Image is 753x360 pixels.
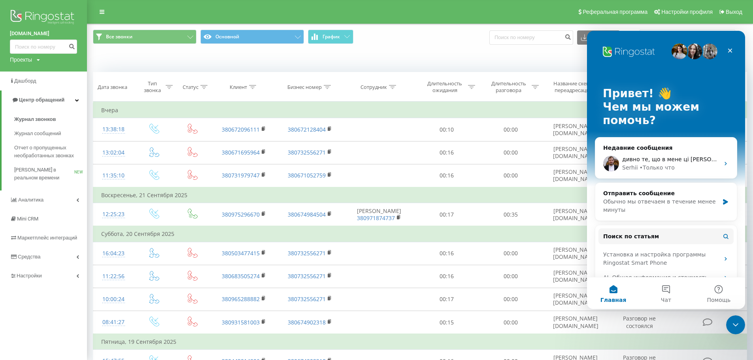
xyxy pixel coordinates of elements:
[16,167,132,183] div: Обычно мы отвечаем в течение менее минуты
[542,203,609,226] td: [PERSON_NAME] [DOMAIN_NAME]
[16,243,132,251] div: AI. Общая информация и стоимость
[222,319,260,326] a: 380931581003
[222,126,260,133] a: 380672096111
[11,217,147,239] div: Установка и настройка программы Ringostat Smart Phone
[583,9,647,15] span: Реферальная программа
[17,216,38,222] span: Mini CRM
[726,315,745,334] iframe: Intercom live chat
[17,235,77,241] span: Маркетплейс интеграций
[323,34,340,40] span: График
[16,202,72,210] span: Поиск по статьям
[74,266,84,272] span: Чат
[14,130,61,138] span: Журнал сообщений
[14,166,74,182] span: [PERSON_NAME] в реальном времени
[10,56,32,64] div: Проекты
[288,211,326,218] a: 380674984504
[10,8,77,28] img: Ringostat logo
[14,163,87,185] a: [PERSON_NAME] в реальном времениNEW
[487,80,530,94] div: Длительность разговора
[623,315,656,329] span: Разговор не состоялся
[357,214,395,222] a: 380971874737
[101,292,126,307] div: 10:00:24
[542,164,609,187] td: [PERSON_NAME] [DOMAIN_NAME]
[93,30,196,44] button: Все звонки
[93,226,747,242] td: Суббота, 20 Сентября 2025
[542,288,609,311] td: [PERSON_NAME] [DOMAIN_NAME]
[479,203,542,226] td: 00:35
[661,9,713,15] span: Настройки профиля
[19,97,64,103] span: Центр обращений
[101,246,126,261] div: 16:04:23
[542,265,609,288] td: [PERSON_NAME] [DOMAIN_NAME]
[288,319,326,326] a: 380674902318
[415,311,478,334] td: 00:15
[101,145,126,160] div: 13:02:04
[8,152,150,190] div: Отправить сообщениеОбычно мы отвечаем в течение менее минуты
[553,80,595,94] div: Название схемы переадресации
[10,30,77,38] a: [DOMAIN_NAME]
[35,133,51,141] div: Serhii
[222,249,260,257] a: 380503477415
[17,273,42,279] span: Настройки
[106,247,158,278] button: Помощь
[542,311,609,334] td: [PERSON_NAME] [DOMAIN_NAME]
[222,172,260,179] a: 380731979747
[415,288,478,311] td: 00:17
[288,172,326,179] a: 380671052759
[93,187,747,203] td: Воскресенье, 21 Сентября 2025
[479,288,542,311] td: 00:00
[183,84,198,90] div: Статус
[415,203,478,226] td: 00:17
[136,13,150,27] div: Закрыть
[415,118,478,141] td: 00:10
[14,115,56,123] span: Журнал звонков
[93,334,747,350] td: Пятница, 19 Сентября 2025
[98,84,127,90] div: Дата звонка
[726,9,742,15] span: Выход
[288,149,326,156] a: 380732556271
[93,102,747,118] td: Вчера
[2,90,87,109] a: Центр обращений
[18,254,41,260] span: Средства
[14,112,87,126] a: Журнал звонков
[288,272,326,280] a: 380732556271
[14,141,87,163] a: Отчет о пропущенных необработанных звонках
[120,266,143,272] span: Помощь
[343,203,415,226] td: [PERSON_NAME]
[101,269,126,284] div: 11:22:56
[489,30,573,45] input: Поиск по номеру
[14,78,36,84] span: Дашборд
[101,168,126,183] div: 11:35:10
[479,141,542,164] td: 00:00
[542,242,609,265] td: [PERSON_NAME] [DOMAIN_NAME]
[222,272,260,280] a: 380683505274
[542,118,609,141] td: [PERSON_NAME] [DOMAIN_NAME]
[141,80,164,94] div: Тип звонка
[415,141,478,164] td: 00:16
[424,80,466,94] div: Длительность ожидания
[14,144,83,160] span: Отчет о пропущенных необработанных звонках
[222,149,260,156] a: 380671695964
[35,125,287,132] span: дивно те, що в мене ці [PERSON_NAME] є. а от у колеги немає, це щось напевно з Б24
[101,315,126,330] div: 08:41:27
[479,265,542,288] td: 00:00
[18,197,43,203] span: Аналитика
[542,141,609,164] td: [PERSON_NAME] [DOMAIN_NAME]
[415,164,478,187] td: 00:16
[587,31,745,309] iframe: Intercom live chat
[288,126,326,133] a: 380672128404
[200,30,304,44] button: Основной
[360,84,387,90] div: Сотрудник
[16,158,132,167] div: Отправить сообщение
[53,247,105,278] button: Чат
[577,30,620,45] button: Экспорт
[106,34,132,40] span: Все звонки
